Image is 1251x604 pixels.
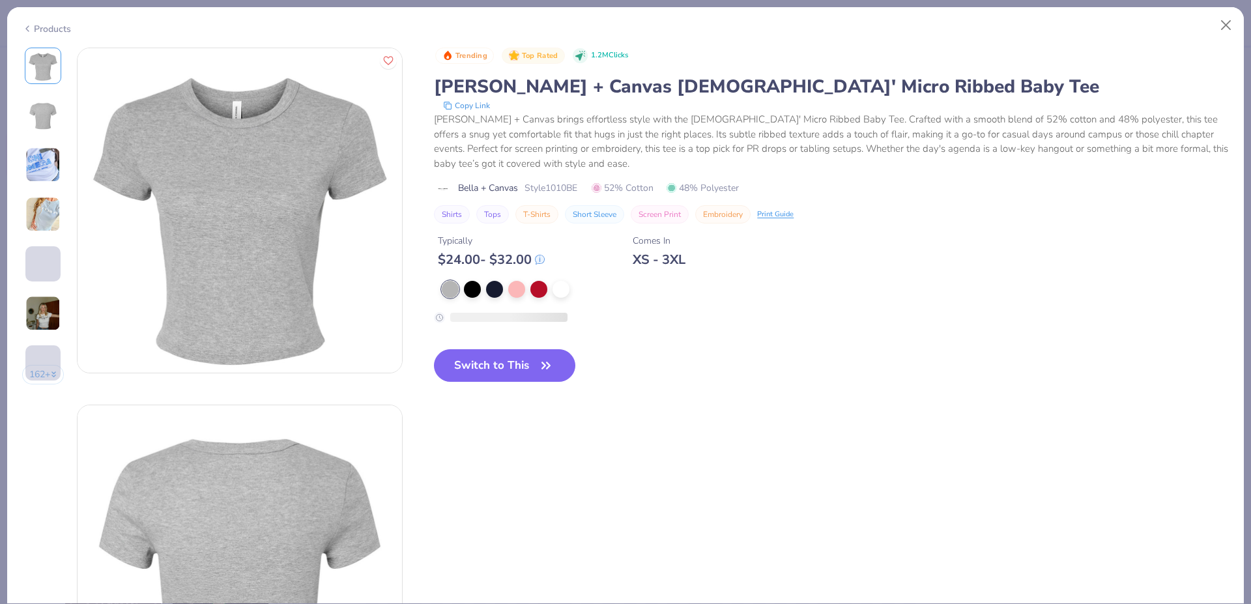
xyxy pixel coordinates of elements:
button: Embroidery [695,205,751,223]
div: XS - 3XL [633,252,685,268]
span: Trending [455,52,487,59]
div: Products [22,22,71,36]
button: Like [380,52,397,69]
span: Style 1010BE [525,181,577,195]
button: Tops [476,205,509,223]
div: Comes In [633,234,685,248]
img: User generated content [25,147,61,182]
img: User generated content [25,296,61,331]
span: 52% Cotton [592,181,654,195]
img: User generated content [25,381,27,416]
img: brand logo [434,184,452,194]
button: Close [1214,13,1239,38]
div: [PERSON_NAME] + Canvas [DEMOGRAPHIC_DATA]' Micro Ribbed Baby Tee [434,74,1229,99]
button: Screen Print [631,205,689,223]
img: Trending sort [442,50,453,61]
div: $ 24.00 - $ 32.00 [438,252,545,268]
span: 1.2M Clicks [591,50,628,61]
button: Shirts [434,205,470,223]
img: User generated content [25,197,61,232]
img: Front [78,48,402,373]
div: Print Guide [757,209,794,220]
span: Top Rated [522,52,558,59]
button: Badge Button [435,48,494,65]
span: 48% Polyester [667,181,739,195]
img: User generated content [25,281,27,317]
button: Badge Button [502,48,564,65]
img: Top Rated sort [509,50,519,61]
button: 162+ [22,365,65,384]
img: Back [27,100,59,131]
div: Typically [438,234,545,248]
button: Short Sleeve [565,205,624,223]
button: copy to clipboard [439,99,494,112]
button: Switch to This [434,349,575,382]
button: T-Shirts [515,205,558,223]
span: Bella + Canvas [458,181,518,195]
img: Front [27,50,59,81]
div: [PERSON_NAME] + Canvas brings effortless style with the [DEMOGRAPHIC_DATA]' Micro Ribbed Baby Tee... [434,112,1229,171]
